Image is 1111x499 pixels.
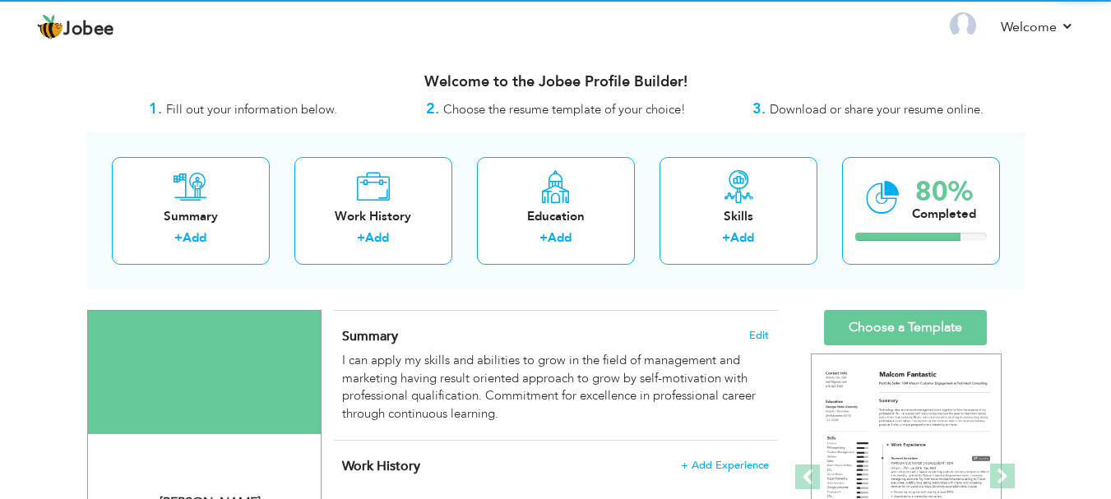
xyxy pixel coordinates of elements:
img: jobee.io [37,14,63,40]
div: I can apply my skills and abilities to grow in the field of management and marketing having resul... [342,352,768,423]
img: Aamir Imtiaz [141,352,266,477]
span: Edit [749,330,769,341]
h4: This helps to show the companies you have worked for. [342,458,768,474]
label: + [174,229,183,247]
h3: Welcome to the Jobee Profile Builder! [87,74,1025,90]
span: Download or share your resume online. [770,101,984,118]
label: + [357,229,365,247]
strong: 2. [426,99,439,119]
span: Fill out your information below. [166,101,337,118]
strong: 3. [752,99,766,119]
span: Summary [342,327,398,345]
div: Summary [125,208,257,225]
h4: Adding a summary is a quick and easy way to highlight your experience and interests. [342,328,768,344]
div: Education [490,208,622,225]
span: Work History [342,457,420,475]
div: Work History [308,208,439,225]
span: Jobee [63,21,114,39]
a: Welcome [1001,17,1074,37]
label: + [722,229,730,247]
a: Add [365,229,389,246]
div: 80% [912,178,976,206]
span: + Add Experience [681,460,769,471]
a: Jobee [37,14,114,40]
img: Profile Img [950,12,976,39]
a: Add [548,229,572,246]
div: Completed [912,206,976,223]
strong: 1. [149,99,162,119]
span: Choose the resume template of your choice! [443,101,686,118]
a: Choose a Template [824,310,987,345]
a: Add [730,229,754,246]
div: Skills [673,208,804,225]
a: Add [183,229,206,246]
label: + [539,229,548,247]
